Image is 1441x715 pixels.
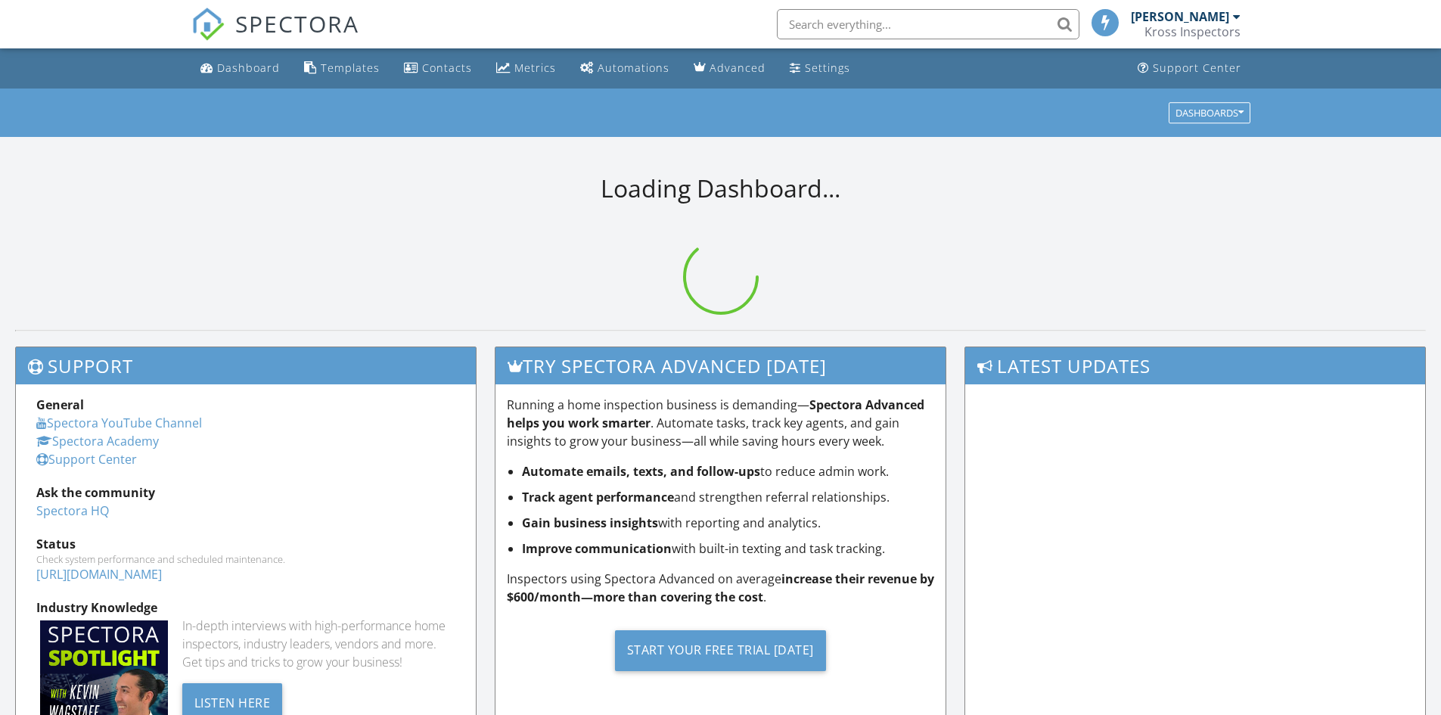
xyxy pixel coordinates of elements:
[507,570,935,606] p: Inspectors using Spectora Advanced on average .
[36,396,84,413] strong: General
[965,347,1425,384] h3: Latest Updates
[522,514,935,532] li: with reporting and analytics.
[522,462,935,480] li: to reduce admin work.
[495,347,946,384] h3: Try spectora advanced [DATE]
[598,61,669,75] div: Automations
[490,54,562,82] a: Metrics
[194,54,286,82] a: Dashboard
[16,347,476,384] h3: Support
[1153,61,1241,75] div: Support Center
[36,415,202,431] a: Spectora YouTube Channel
[36,483,455,502] div: Ask the community
[36,553,455,565] div: Check system performance and scheduled maintenance.
[507,396,935,450] p: Running a home inspection business is demanding— . Automate tasks, track key agents, and gain ins...
[398,54,478,82] a: Contacts
[522,539,935,558] li: with built-in texting and task tracking.
[36,535,455,553] div: Status
[36,433,159,449] a: Spectora Academy
[36,451,137,468] a: Support Center
[1144,24,1241,39] div: Kross Inspectors
[688,54,772,82] a: Advanced
[217,61,280,75] div: Dashboard
[615,630,826,671] div: Start Your Free Trial [DATE]
[507,618,935,682] a: Start Your Free Trial [DATE]
[574,54,675,82] a: Automations (Basic)
[507,396,924,431] strong: Spectora Advanced helps you work smarter
[522,540,672,557] strong: Improve communication
[191,8,225,41] img: The Best Home Inspection Software - Spectora
[191,20,359,52] a: SPECTORA
[522,488,935,506] li: and strengthen referral relationships.
[298,54,386,82] a: Templates
[1132,54,1247,82] a: Support Center
[321,61,380,75] div: Templates
[522,489,674,505] strong: Track agent performance
[507,570,934,605] strong: increase their revenue by $600/month—more than covering the cost
[1175,107,1244,118] div: Dashboards
[36,598,455,617] div: Industry Knowledge
[422,61,472,75] div: Contacts
[777,9,1079,39] input: Search everything...
[1169,102,1250,123] button: Dashboards
[36,502,109,519] a: Spectora HQ
[514,61,556,75] div: Metrics
[36,566,162,583] a: [URL][DOMAIN_NAME]
[1131,9,1229,24] div: [PERSON_NAME]
[805,61,850,75] div: Settings
[522,514,658,531] strong: Gain business insights
[784,54,856,82] a: Settings
[710,61,766,75] div: Advanced
[235,8,359,39] span: SPECTORA
[182,694,283,710] a: Listen Here
[522,463,760,480] strong: Automate emails, texts, and follow-ups
[182,617,455,671] div: In-depth interviews with high-performance home inspectors, industry leaders, vendors and more. Ge...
